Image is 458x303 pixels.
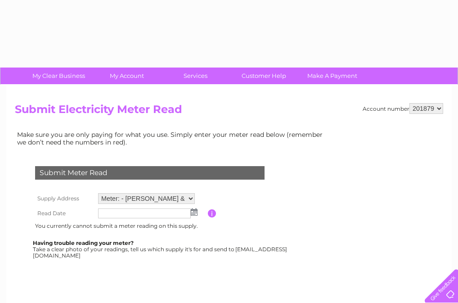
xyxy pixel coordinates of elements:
[35,166,265,180] div: Submit Meter Read
[33,240,134,246] b: Having trouble reading your meter?
[158,68,233,84] a: Services
[33,206,96,221] th: Read Date
[191,208,198,216] img: ...
[295,68,369,84] a: Make A Payment
[90,68,164,84] a: My Account
[22,68,96,84] a: My Clear Business
[15,103,443,120] h2: Submit Electricity Meter Read
[33,240,288,258] div: Take a clear photo of your readings, tell us which supply it's for and send to [EMAIL_ADDRESS][DO...
[33,221,208,231] td: You currently cannot submit a meter reading on this supply.
[33,191,96,206] th: Supply Address
[227,68,301,84] a: Customer Help
[15,129,330,148] td: Make sure you are only paying for what you use. Simply enter your meter read below (remember we d...
[363,103,443,114] div: Account number
[208,209,216,217] input: Information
